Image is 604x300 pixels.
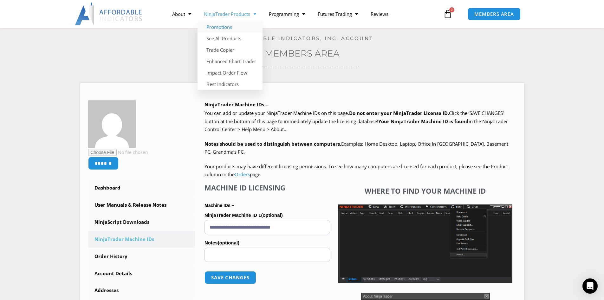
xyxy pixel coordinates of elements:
span: MEMBERS AREA [474,12,514,17]
a: 0 [434,5,462,23]
b: NinjaTrader Machine IDs – [205,101,268,108]
nav: Menu [166,7,442,21]
button: Save changes [205,271,256,284]
a: Impact Order Flow [198,67,263,78]
img: LogoAI | Affordable Indicators – NinjaTrader [75,3,143,25]
a: Reviews [364,7,395,21]
a: NinjaScript Downloads [88,214,195,230]
strong: Notes should be used to distinguish between computers. [205,141,341,147]
a: User Manuals & Release Notes [88,197,195,213]
a: Affordable Indicators, Inc. Account [231,35,373,41]
ul: NinjaTrader Products [198,21,263,90]
span: (optional) [218,240,239,245]
a: Trade Copier [198,44,263,56]
b: Do not enter your NinjaTrader License ID. [349,110,449,116]
a: MEMBERS AREA [468,8,521,21]
a: Members Area [265,48,340,59]
h4: Where to find your Machine ID [338,187,512,195]
strong: Your NinjaTrader Machine ID is found [378,118,469,124]
a: Promotions [198,21,263,33]
span: Your products may have different licensing permissions. To see how many computers are licensed fo... [205,163,508,178]
label: NinjaTrader Machine ID 1 [205,210,330,220]
a: Programming [263,7,311,21]
img: Screenshot 2025-01-17 1155544 | Affordable Indicators – NinjaTrader [338,204,512,283]
a: Futures Trading [311,7,364,21]
div: Open Intercom Messenger [582,278,598,294]
strong: Machine IDs – [205,203,234,208]
a: Enhanced Chart Trader [198,56,263,67]
span: (optional) [261,212,283,218]
span: You can add or update your NinjaTrader Machine IDs on this page. [205,110,349,116]
label: Notes [205,238,330,248]
a: See All Products [198,33,263,44]
a: Account Details [88,265,195,282]
a: Dashboard [88,180,195,196]
a: NinjaTrader Products [198,7,263,21]
a: Order History [88,248,195,265]
img: ed3ffbeb7045a0fa7708a623a70841ceebf26a34c23f0450c245bbe2b39a06d7 [88,100,136,148]
h4: Machine ID Licensing [205,183,330,192]
span: Examples: Home Desktop, Laptop, Office In [GEOGRAPHIC_DATA], Basement PC, Grandma’s PC. [205,141,508,155]
a: Best Indicators [198,78,263,90]
a: NinjaTrader Machine IDs [88,231,195,248]
a: Addresses [88,282,195,299]
span: Click the ‘SAVE CHANGES’ button at the bottom of this page to immediately update the licensing da... [205,110,508,132]
a: Orders [235,171,250,177]
a: About [166,7,198,21]
span: 0 [449,7,454,12]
